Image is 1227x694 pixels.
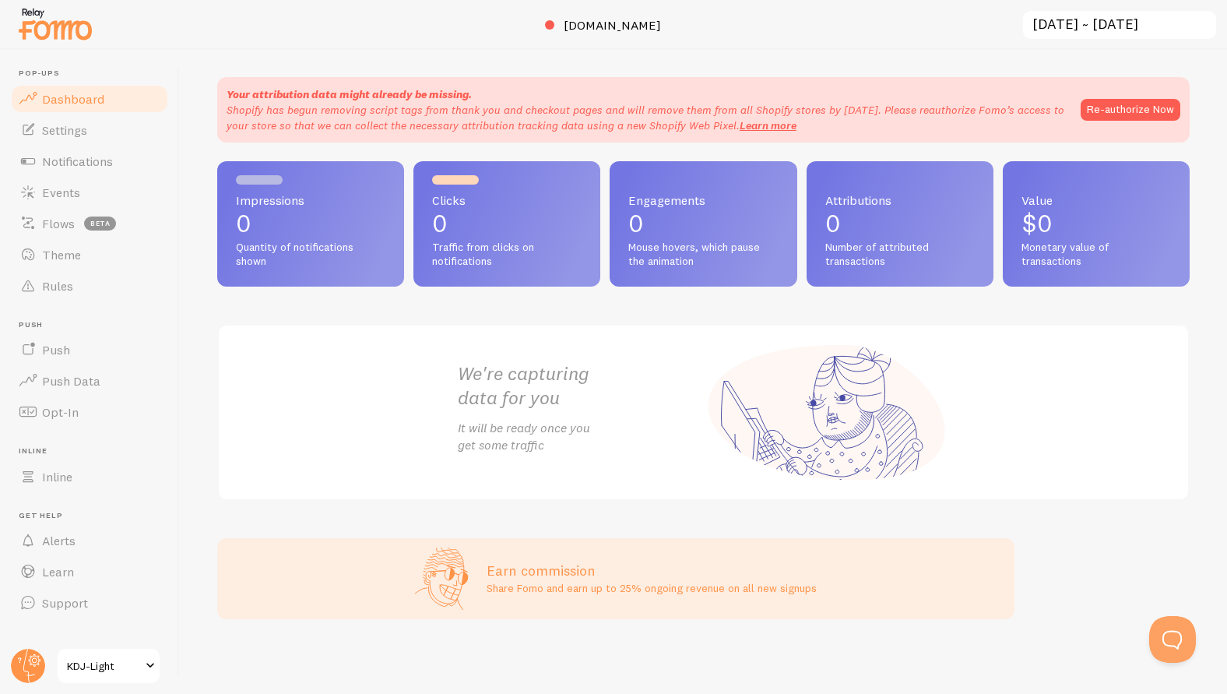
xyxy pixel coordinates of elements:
[42,373,100,389] span: Push Data
[236,211,385,236] p: 0
[9,114,170,146] a: Settings
[9,146,170,177] a: Notifications
[1149,616,1196,663] iframe: Help Scout Beacon - Open
[56,647,161,685] a: KDJ-Light
[67,657,141,675] span: KDJ-Light
[9,83,170,114] a: Dashboard
[432,194,582,206] span: Clicks
[42,533,76,548] span: Alerts
[1021,208,1053,238] span: $0
[9,556,170,587] a: Learn
[1081,99,1180,121] button: Re-authorize Now
[84,217,116,231] span: beta
[42,122,87,138] span: Settings
[9,208,170,239] a: Flows beta
[9,334,170,365] a: Push
[9,525,170,556] a: Alerts
[9,177,170,208] a: Events
[432,211,582,236] p: 0
[9,587,170,618] a: Support
[42,595,88,611] span: Support
[19,446,170,456] span: Inline
[628,194,778,206] span: Engagements
[628,211,778,236] p: 0
[42,564,74,580] span: Learn
[9,270,170,301] a: Rules
[19,320,170,330] span: Push
[628,241,778,268] span: Mouse hovers, which pause the animation
[19,69,170,79] span: Pop-ups
[42,469,72,484] span: Inline
[9,365,170,396] a: Push Data
[19,511,170,521] span: Get Help
[227,102,1065,133] p: Shopify has begun removing script tags from thank you and checkout pages and will remove them fro...
[487,562,817,580] h3: Earn commission
[236,194,385,206] span: Impressions
[9,396,170,428] a: Opt-In
[825,241,975,268] span: Number of attributed transactions
[9,239,170,270] a: Theme
[458,361,704,410] h2: We're capturing data for you
[42,216,75,231] span: Flows
[236,241,385,268] span: Quantity of notifications shown
[1021,241,1171,268] span: Monetary value of transactions
[458,419,704,455] p: It will be ready once you get some traffic
[16,4,94,44] img: fomo-relay-logo-orange.svg
[9,461,170,492] a: Inline
[42,185,80,200] span: Events
[487,580,817,596] p: Share Fomo and earn up to 25% ongoing revenue on all new signups
[740,118,796,132] a: Learn more
[227,87,472,101] strong: Your attribution data might already be missing.
[42,342,70,358] span: Push
[825,211,975,236] p: 0
[432,241,582,268] span: Traffic from clicks on notifications
[42,91,104,107] span: Dashboard
[825,194,975,206] span: Attributions
[42,278,73,294] span: Rules
[42,247,81,262] span: Theme
[42,153,113,169] span: Notifications
[1021,194,1171,206] span: Value
[42,404,79,420] span: Opt-In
